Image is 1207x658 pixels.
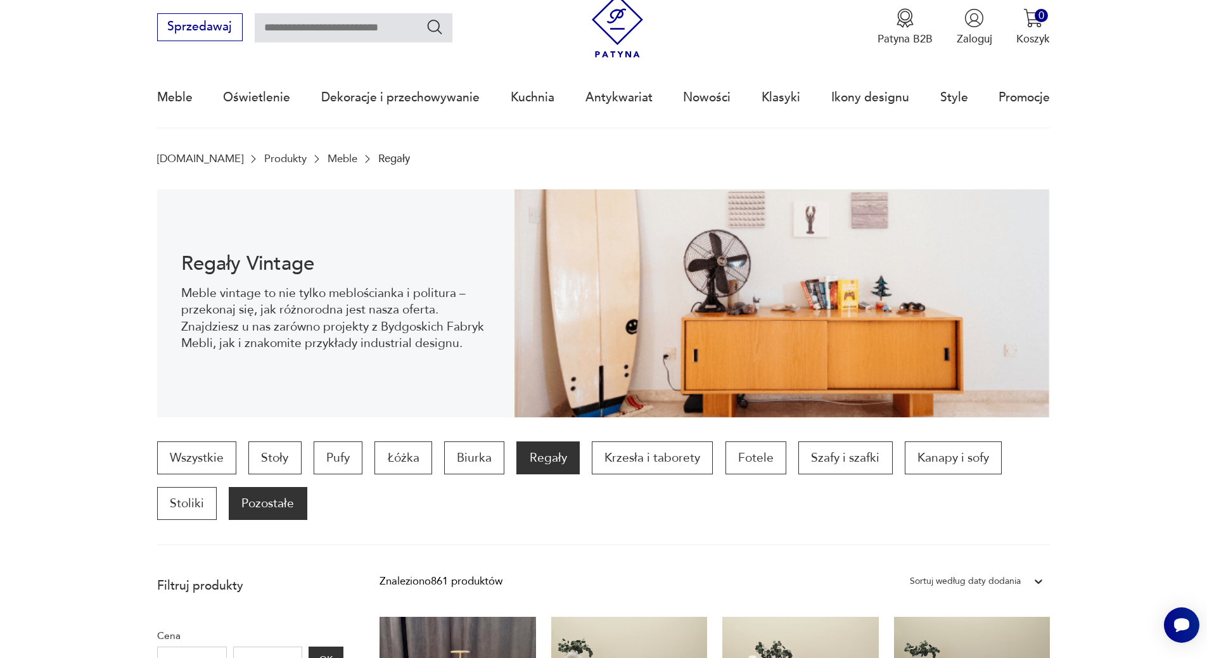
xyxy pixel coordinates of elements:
a: Antykwariat [585,68,653,127]
a: Nowości [683,68,731,127]
div: Sortuj według daty dodania [910,573,1021,590]
h1: Regały Vintage [181,255,490,273]
p: Regały [378,153,410,165]
a: Oświetlenie [223,68,290,127]
a: Meble [328,153,357,165]
a: Style [940,68,968,127]
a: Biurka [444,441,504,474]
a: Fotele [725,441,786,474]
a: Pozostałe [229,487,307,520]
a: Stoliki [157,487,217,520]
a: Ikona medaluPatyna B2B [878,8,933,46]
a: Łóżka [374,441,431,474]
button: Sprzedawaj [157,13,243,41]
a: Regały [516,441,579,474]
p: Meble vintage to nie tylko meblościanka i politura – przekonaj się, jak różnorodna jest nasza ofe... [181,285,490,352]
a: Wszystkie [157,441,236,474]
iframe: Smartsupp widget button [1164,607,1199,643]
a: Kanapy i sofy [905,441,1002,474]
p: Zaloguj [957,32,992,46]
a: Produkty [264,153,307,165]
p: Patyna B2B [878,32,933,46]
a: [DOMAIN_NAME] [157,153,243,165]
p: Koszyk [1016,32,1050,46]
p: Cena [157,628,343,644]
img: Ikonka użytkownika [964,8,984,28]
a: Kuchnia [511,68,554,127]
img: dff48e7735fce9207bfd6a1aaa639af4.png [514,189,1051,417]
img: Ikona medalu [895,8,915,28]
a: Dekoracje i przechowywanie [321,68,480,127]
a: Szafy i szafki [798,441,892,474]
a: Pufy [314,441,362,474]
p: Filtruj produkty [157,578,343,594]
a: Promocje [999,68,1050,127]
button: Zaloguj [957,8,992,46]
a: Stoły [248,441,301,474]
a: Meble [157,68,193,127]
a: Klasyki [762,68,800,127]
div: 0 [1035,9,1048,22]
a: Ikony designu [831,68,909,127]
button: 0Koszyk [1016,8,1050,46]
a: Sprzedawaj [157,23,243,33]
a: Krzesła i taborety [592,441,713,474]
button: Patyna B2B [878,8,933,46]
img: Ikona koszyka [1023,8,1043,28]
div: Znaleziono 861 produktów [380,573,502,590]
button: Szukaj [426,18,444,36]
